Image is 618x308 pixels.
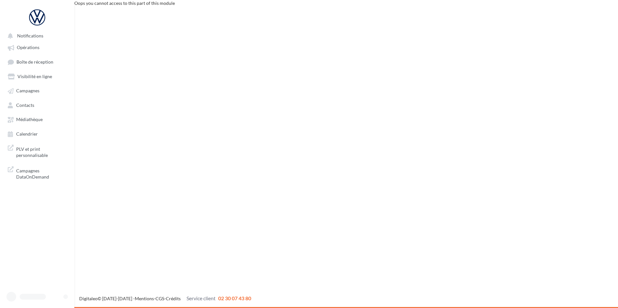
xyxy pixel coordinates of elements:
[4,128,70,139] a: Calendrier
[166,296,181,301] a: Crédits
[218,295,251,301] span: 02 30 07 43 80
[74,0,175,6] span: Oops you cannot access to this part of this module
[16,117,43,122] span: Médiathèque
[4,41,70,53] a: Opérations
[4,70,70,82] a: Visibilité en ligne
[4,99,70,111] a: Contacts
[16,131,38,137] span: Calendrier
[155,296,164,301] a: CGS
[17,45,39,50] span: Opérations
[16,88,39,94] span: Campagnes
[16,166,67,180] span: Campagnes DataOnDemand
[17,74,52,79] span: Visibilité en ligne
[16,59,53,65] span: Boîte de réception
[4,85,70,96] a: Campagnes
[79,296,98,301] a: Digitaleo
[4,142,70,161] a: PLV et print personnalisable
[4,56,70,68] a: Boîte de réception
[186,295,216,301] span: Service client
[4,113,70,125] a: Médiathèque
[16,145,67,159] span: PLV et print personnalisable
[17,33,43,38] span: Notifications
[79,296,251,301] span: © [DATE]-[DATE] - - -
[135,296,154,301] a: Mentions
[4,164,70,183] a: Campagnes DataOnDemand
[16,102,34,108] span: Contacts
